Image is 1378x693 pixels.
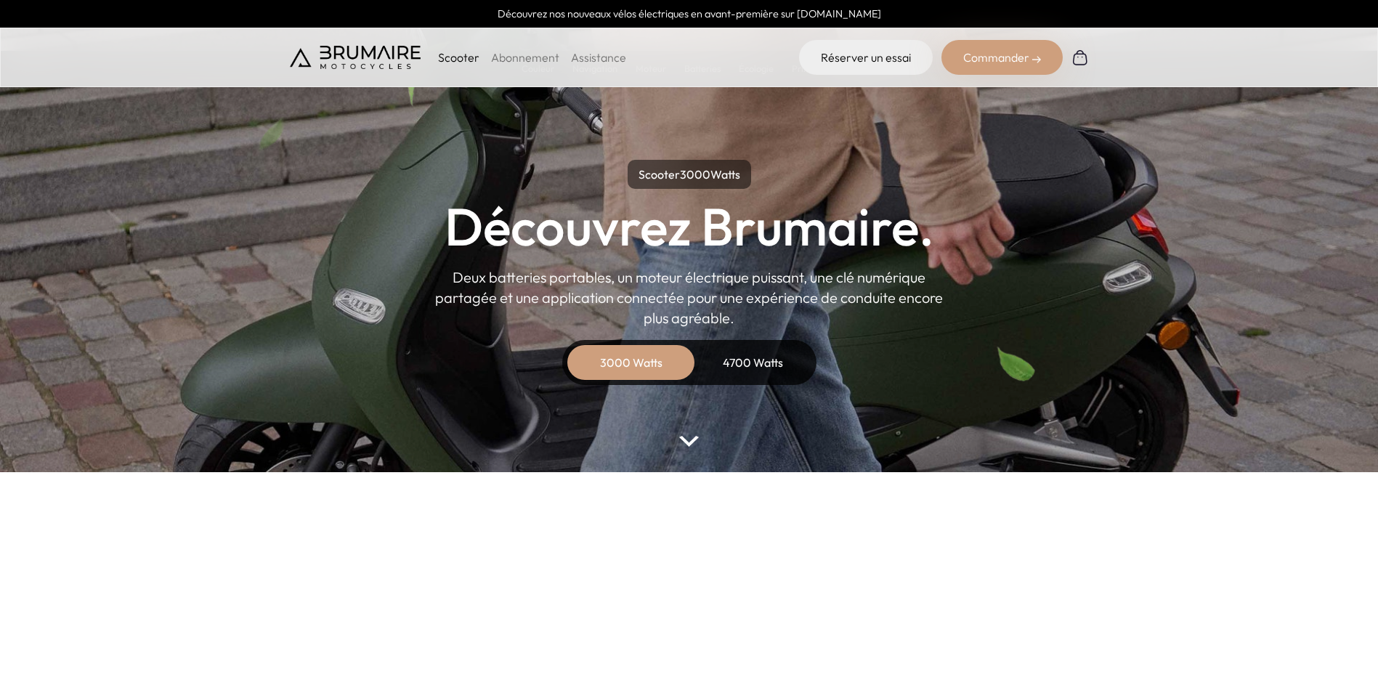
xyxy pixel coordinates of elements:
div: 4700 Watts [695,345,811,380]
p: Scooter [438,49,479,66]
img: Brumaire Motocycles [290,46,421,69]
h1: Découvrez Brumaire. [445,200,934,253]
div: Commander [941,40,1063,75]
img: Panier [1071,49,1089,66]
a: Abonnement [491,50,559,65]
img: right-arrow-2.png [1032,55,1041,64]
span: 3000 [680,167,710,182]
img: arrow-bottom.png [679,436,698,447]
a: Réserver un essai [799,40,933,75]
a: Assistance [571,50,626,65]
div: 3000 Watts [573,345,689,380]
p: Scooter Watts [628,160,751,189]
p: Deux batteries portables, un moteur électrique puissant, une clé numérique partagée et une applic... [435,267,944,328]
